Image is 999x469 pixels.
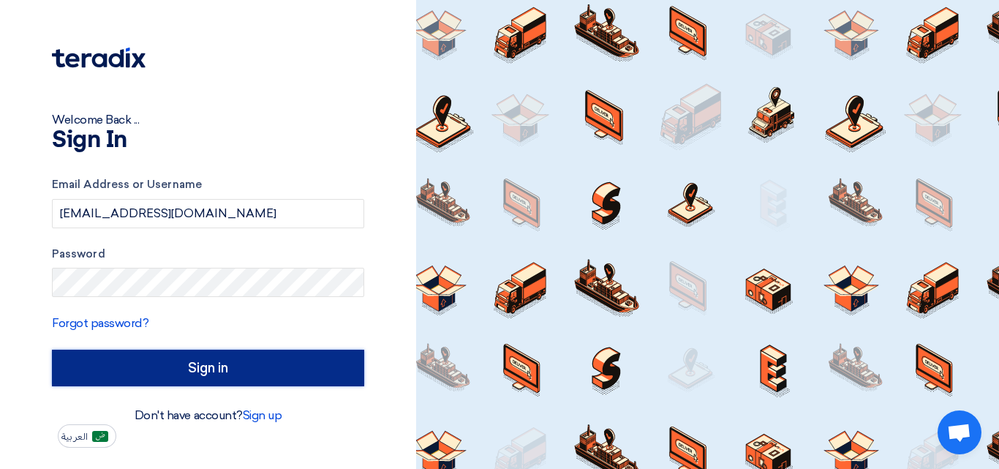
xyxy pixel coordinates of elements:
[52,111,364,129] div: Welcome Back ...
[52,176,364,193] label: Email Address or Username
[52,48,146,68] img: Teradix logo
[61,432,88,442] span: العربية
[52,129,364,152] h1: Sign In
[938,410,981,454] a: Open chat
[52,350,364,386] input: Sign in
[52,246,364,263] label: Password
[58,424,116,448] button: العربية
[52,316,148,330] a: Forgot password?
[92,431,108,442] img: ar-AR.png
[52,199,364,228] input: Enter your business email or username
[52,407,364,424] div: Don't have account?
[243,408,282,422] a: Sign up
